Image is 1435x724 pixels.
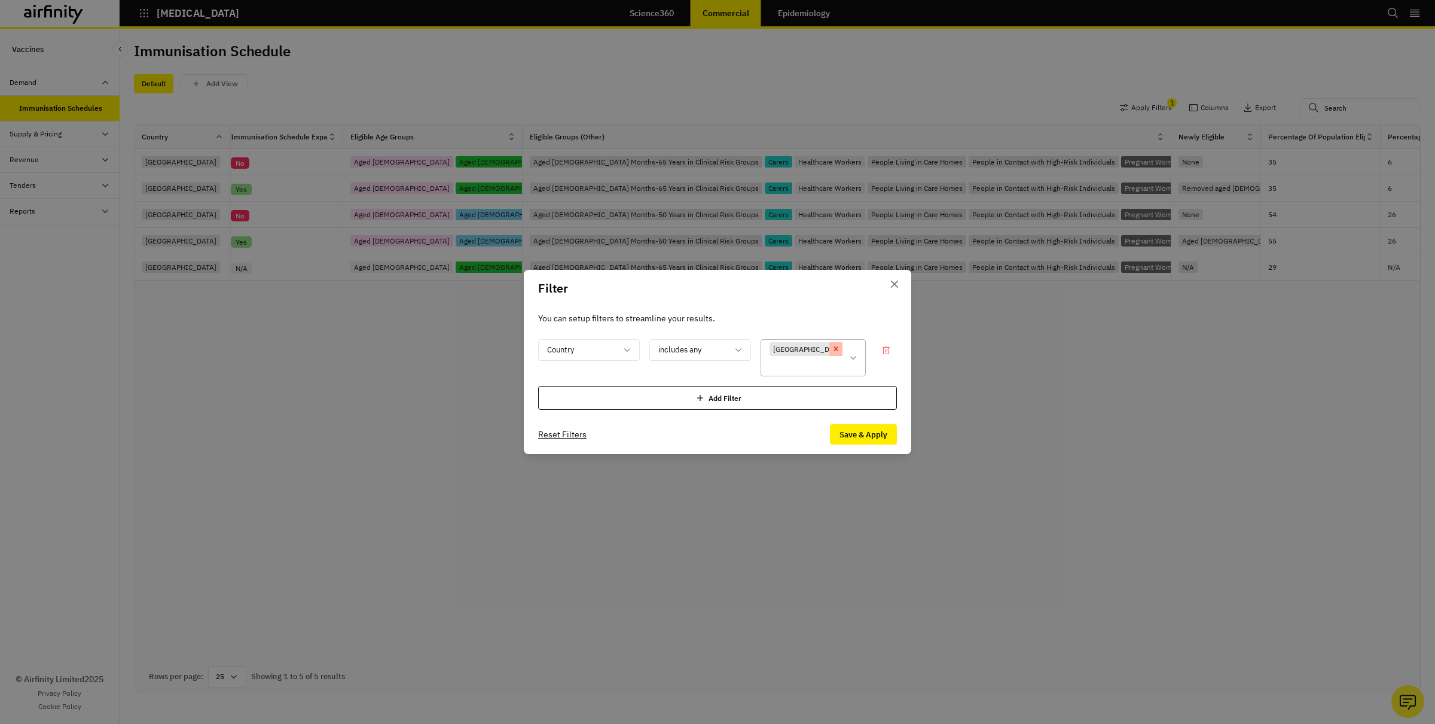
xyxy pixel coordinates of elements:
button: Save & Apply [830,424,897,445]
p: [GEOGRAPHIC_DATA] [773,344,844,355]
button: Reset Filters [538,425,587,444]
header: Filter [524,270,911,307]
div: Add Filter [538,386,897,410]
button: Close [885,275,904,294]
div: Remove [object Object] [829,342,842,357]
p: You can setup filters to streamline your results. [538,312,897,325]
